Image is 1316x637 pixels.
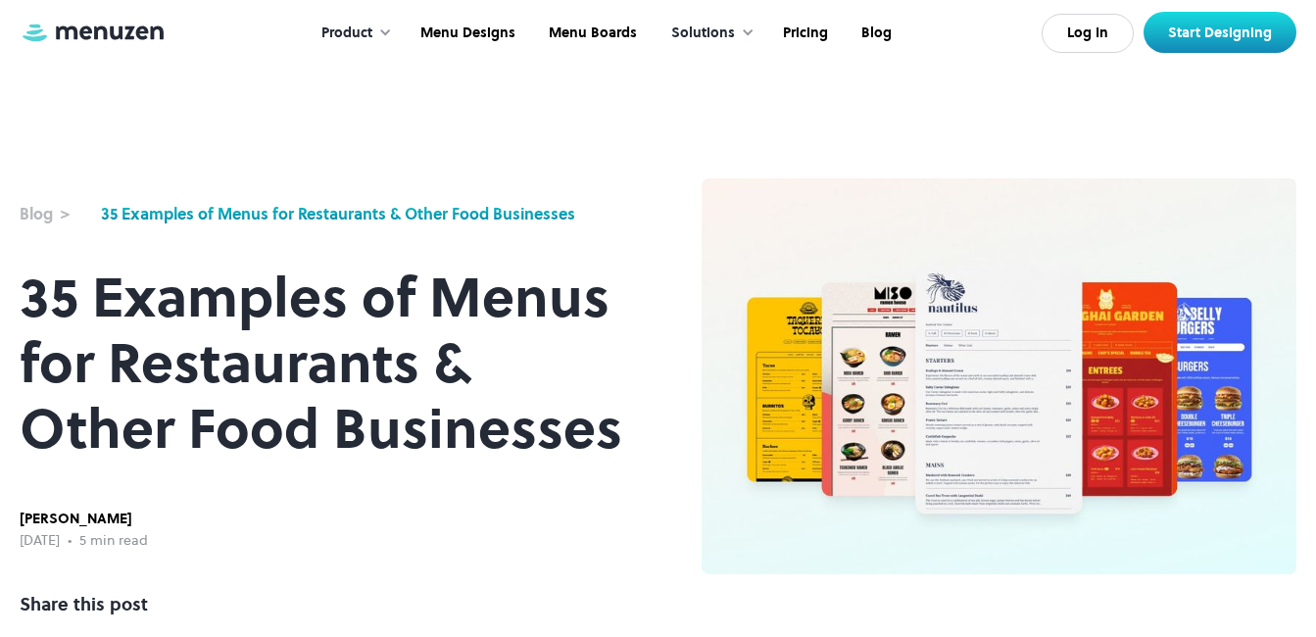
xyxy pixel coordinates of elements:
div: • [68,530,72,552]
a: Pricing [764,3,843,64]
div: Solutions [671,23,735,44]
a: Blog > [20,202,91,225]
div: [DATE] [20,530,60,552]
a: Log In [1042,14,1134,53]
div: Product [321,23,372,44]
a: Menu Boards [530,3,652,64]
div: 5 min read [79,530,148,552]
div: Share this post [20,591,148,617]
a: Blog [843,3,906,64]
h1: 35 Examples of Menus for Restaurants & Other Food Businesses [20,265,623,462]
div: [PERSON_NAME] [20,509,148,530]
a: Menu Designs [402,3,530,64]
a: 35 Examples of Menus for Restaurants & Other Food Businesses [101,202,575,225]
a: Start Designing [1144,12,1296,53]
